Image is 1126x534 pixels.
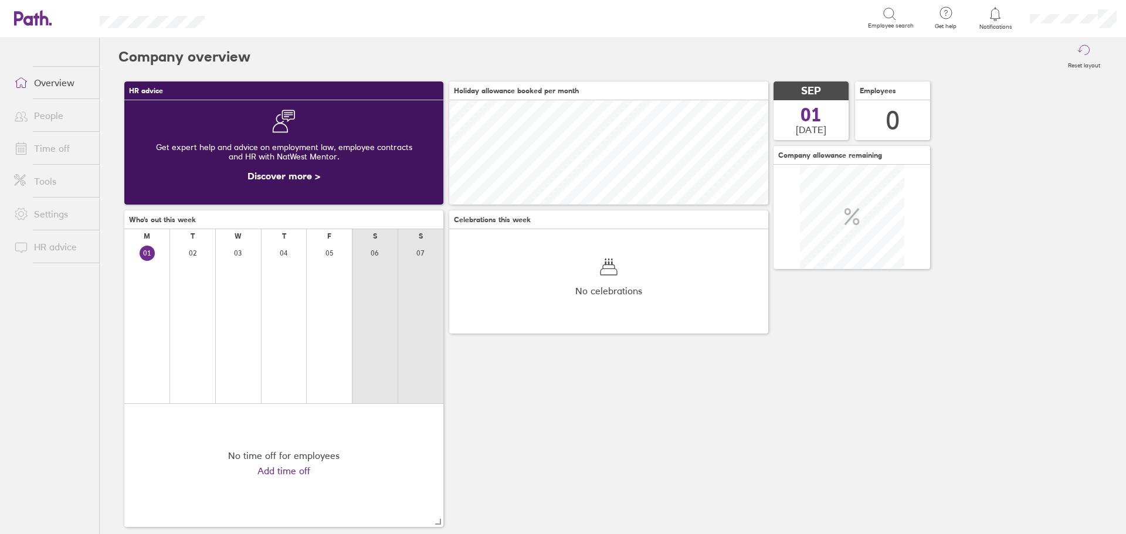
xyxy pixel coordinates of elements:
[868,22,914,29] span: Employee search
[575,285,642,296] span: No celebrations
[5,137,99,160] a: Time off
[801,106,822,124] span: 01
[454,87,579,95] span: Holiday allowance booked per month
[778,151,882,159] span: Company allowance remaining
[5,235,99,259] a: HR advice
[129,216,196,224] span: Who's out this week
[1061,38,1107,76] button: Reset layout
[454,216,531,224] span: Celebrations this week
[118,38,250,76] h2: Company overview
[5,202,99,226] a: Settings
[976,6,1015,30] a: Notifications
[5,71,99,94] a: Overview
[236,12,266,23] div: Search
[191,232,195,240] div: T
[419,232,423,240] div: S
[5,104,99,127] a: People
[134,133,434,171] div: Get expert help and advice on employment law, employee contracts and HR with NatWest Mentor.
[247,170,320,182] a: Discover more >
[282,232,286,240] div: T
[801,85,821,97] span: SEP
[976,23,1015,30] span: Notifications
[860,87,896,95] span: Employees
[927,23,965,30] span: Get help
[144,232,150,240] div: M
[327,232,331,240] div: F
[886,106,900,135] div: 0
[228,450,340,461] div: No time off for employees
[257,465,310,476] a: Add time off
[5,169,99,193] a: Tools
[1061,59,1107,69] label: Reset layout
[129,87,163,95] span: HR advice
[373,232,377,240] div: S
[235,232,242,240] div: W
[796,124,826,135] span: [DATE]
